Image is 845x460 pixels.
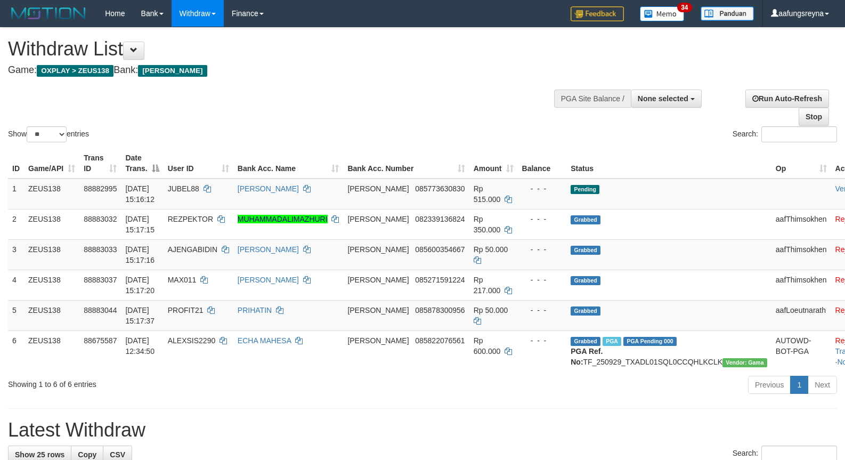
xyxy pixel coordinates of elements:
[571,276,600,285] span: Grabbed
[808,376,837,394] a: Next
[415,245,465,254] span: Copy 085600354667 to clipboard
[474,245,508,254] span: Rp 50.000
[238,184,299,193] a: [PERSON_NAME]
[571,347,603,366] b: PGA Ref. No:
[771,239,831,270] td: aafThimsokhen
[571,185,599,194] span: Pending
[8,65,552,76] h4: Game: Bank:
[8,375,344,390] div: Showing 1 to 6 of 6 entries
[138,65,207,77] span: [PERSON_NAME]
[522,275,563,285] div: - - -
[84,276,117,284] span: 88883037
[15,450,64,459] span: Show 25 rows
[238,276,299,284] a: [PERSON_NAME]
[522,305,563,316] div: - - -
[24,300,79,330] td: ZEUS138
[238,306,272,314] a: PRIHATIN
[8,38,552,60] h1: Withdraw List
[638,94,688,103] span: None selected
[238,215,328,223] a: MUHAMMADALIMAZHURI
[168,336,216,345] span: ALEXSIS2290
[233,148,344,179] th: Bank Acc. Name: activate to sort column ascending
[474,336,501,356] span: Rp 600.000
[8,126,89,142] label: Show entries
[24,330,79,372] td: ZEUS138
[415,336,465,345] span: Copy 085822076561 to clipboard
[347,215,409,223] span: [PERSON_NAME]
[771,148,831,179] th: Op: activate to sort column ascending
[415,184,465,193] span: Copy 085773630830 to clipboard
[733,126,837,142] label: Search:
[771,330,831,372] td: AUTOWD-BOT-PGA
[722,358,767,367] span: Vendor URL: https://trx31.1velocity.biz
[238,245,299,254] a: [PERSON_NAME]
[168,306,204,314] span: PROFIT21
[125,336,155,356] span: [DATE] 12:34:50
[78,450,96,459] span: Copy
[168,184,199,193] span: JUBEL88
[24,209,79,239] td: ZEUS138
[347,276,409,284] span: [PERSON_NAME]
[125,184,155,204] span: [DATE] 15:16:12
[771,270,831,300] td: aafThimsokhen
[623,337,677,346] span: PGA Pending
[771,300,831,330] td: aafLoeutnarath
[522,244,563,255] div: - - -
[415,276,465,284] span: Copy 085271591224 to clipboard
[518,148,567,179] th: Balance
[24,179,79,209] td: ZEUS138
[84,245,117,254] span: 88883033
[24,239,79,270] td: ZEUS138
[761,126,837,142] input: Search:
[631,90,702,108] button: None selected
[415,306,465,314] span: Copy 085878300956 to clipboard
[571,246,600,255] span: Grabbed
[566,148,771,179] th: Status
[8,330,24,372] td: 6
[168,215,213,223] span: REZPEKTOR
[522,183,563,194] div: - - -
[125,306,155,325] span: [DATE] 15:17:37
[84,336,117,345] span: 88675587
[8,148,24,179] th: ID
[677,3,692,12] span: 34
[8,179,24,209] td: 1
[347,245,409,254] span: [PERSON_NAME]
[522,335,563,346] div: - - -
[8,5,89,21] img: MOTION_logo.png
[415,215,465,223] span: Copy 082339136824 to clipboard
[84,215,117,223] span: 88883032
[168,245,217,254] span: AJENGABIDIN
[640,6,685,21] img: Button%20Memo.svg
[27,126,67,142] select: Showentries
[8,300,24,330] td: 5
[79,148,121,179] th: Trans ID: activate to sort column ascending
[125,276,155,295] span: [DATE] 15:17:20
[571,215,600,224] span: Grabbed
[474,306,508,314] span: Rp 50.000
[745,90,829,108] a: Run Auto-Refresh
[121,148,163,179] th: Date Trans.: activate to sort column descending
[168,276,197,284] span: MAX011
[474,184,501,204] span: Rp 515.000
[571,337,600,346] span: Grabbed
[24,270,79,300] td: ZEUS138
[566,330,771,372] td: TF_250929_TXADL01SQL0CCQHLKCLK
[347,184,409,193] span: [PERSON_NAME]
[8,239,24,270] td: 3
[748,376,791,394] a: Previous
[24,148,79,179] th: Game/API: activate to sort column ascending
[84,184,117,193] span: 88882995
[84,306,117,314] span: 88883044
[164,148,233,179] th: User ID: activate to sort column ascending
[474,276,501,295] span: Rp 217.000
[110,450,125,459] span: CSV
[8,419,837,441] h1: Latest Withdraw
[8,209,24,239] td: 2
[571,306,600,316] span: Grabbed
[771,209,831,239] td: aafThimsokhen
[8,270,24,300] td: 4
[347,306,409,314] span: [PERSON_NAME]
[125,215,155,234] span: [DATE] 15:17:15
[238,336,291,345] a: ECHA MAHESA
